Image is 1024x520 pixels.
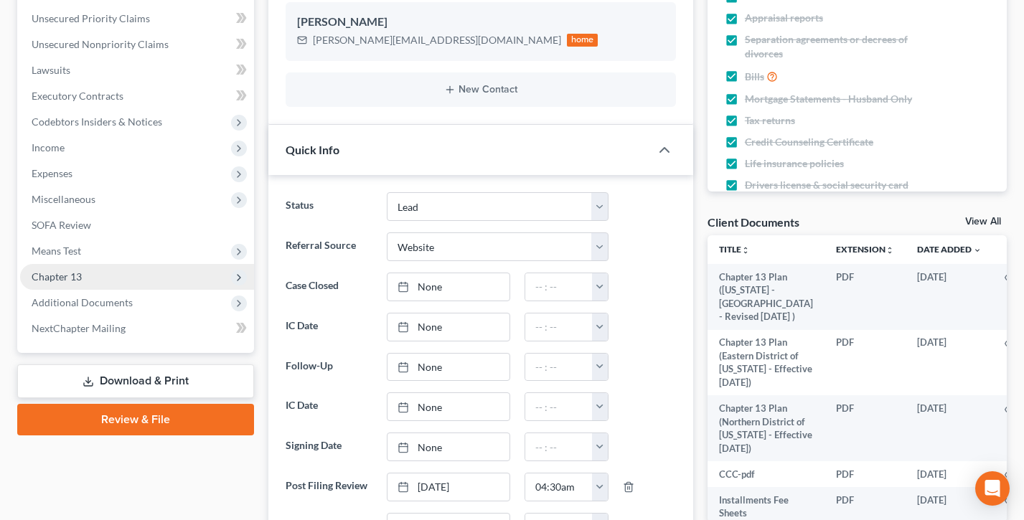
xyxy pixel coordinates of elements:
[20,212,254,238] a: SOFA Review
[278,273,380,301] label: Case Closed
[387,473,509,501] a: [DATE]
[525,354,593,381] input: -- : --
[719,244,750,255] a: Titleunfold_more
[32,64,70,76] span: Lawsuits
[32,12,150,24] span: Unsecured Priority Claims
[906,395,993,461] td: [DATE]
[567,34,598,47] div: home
[525,393,593,420] input: -- : --
[278,473,380,501] label: Post Filing Review
[20,32,254,57] a: Unsecured Nonpriority Claims
[278,313,380,341] label: IC Date
[906,461,993,487] td: [DATE]
[745,113,795,128] span: Tax returns
[32,90,123,102] span: Executory Contracts
[297,84,664,95] button: New Contact
[825,330,906,396] td: PDF
[17,404,254,435] a: Review & File
[745,92,912,106] span: Mortgage Statements - Husband Only
[708,395,825,461] td: Chapter 13 Plan (Northern District of [US_STATE] - Effective [DATE])
[278,432,380,461] label: Signing Date
[32,193,95,205] span: Miscellaneous
[20,57,254,83] a: Lawsuits
[525,313,593,341] input: -- : --
[525,473,593,501] input: -- : --
[886,246,894,255] i: unfold_more
[17,364,254,398] a: Download & Print
[20,316,254,341] a: NextChapter Mailing
[32,245,81,257] span: Means Test
[745,178,908,192] span: Drivers license & social security card
[278,232,380,261] label: Referral Source
[825,264,906,330] td: PDF
[906,330,993,396] td: [DATE]
[906,264,993,330] td: [DATE]
[745,135,873,149] span: Credit Counseling Certificate
[917,244,982,255] a: Date Added expand_more
[708,264,825,330] td: Chapter 13 Plan ([US_STATE] - [GEOGRAPHIC_DATA] - Revised [DATE] )
[825,395,906,461] td: PDF
[32,38,169,50] span: Unsecured Nonpriority Claims
[708,330,825,396] td: Chapter 13 Plan (Eastern District of [US_STATE] - Effective [DATE])
[973,246,982,255] i: expand_more
[387,393,509,420] a: None
[387,273,509,301] a: None
[32,115,162,128] span: Codebtors Insiders & Notices
[32,322,126,334] span: NextChapter Mailing
[387,433,509,460] a: None
[313,33,561,47] div: [PERSON_NAME][EMAIL_ADDRESS][DOMAIN_NAME]
[286,143,339,156] span: Quick Info
[708,461,825,487] td: CCC-pdf
[965,217,1001,227] a: View All
[387,354,509,381] a: None
[708,214,799,230] div: Client Documents
[975,471,1010,506] div: Open Intercom Messenger
[741,246,750,255] i: unfold_more
[745,32,920,61] span: Separation agreements or decrees of divorces
[32,141,65,153] span: Income
[525,273,593,301] input: -- : --
[745,156,844,171] span: Life insurance policies
[32,167,72,179] span: Expenses
[32,219,91,231] span: SOFA Review
[20,6,254,32] a: Unsecured Priority Claims
[745,70,764,84] span: Bills
[278,353,380,382] label: Follow-Up
[525,433,593,460] input: -- : --
[20,83,254,109] a: Executory Contracts
[32,296,133,308] span: Additional Documents
[387,313,509,341] a: None
[825,461,906,487] td: PDF
[745,11,823,25] span: Appraisal reports
[278,192,380,221] label: Status
[297,14,664,31] div: [PERSON_NAME]
[32,270,82,283] span: Chapter 13
[836,244,894,255] a: Extensionunfold_more
[278,392,380,421] label: IC Date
